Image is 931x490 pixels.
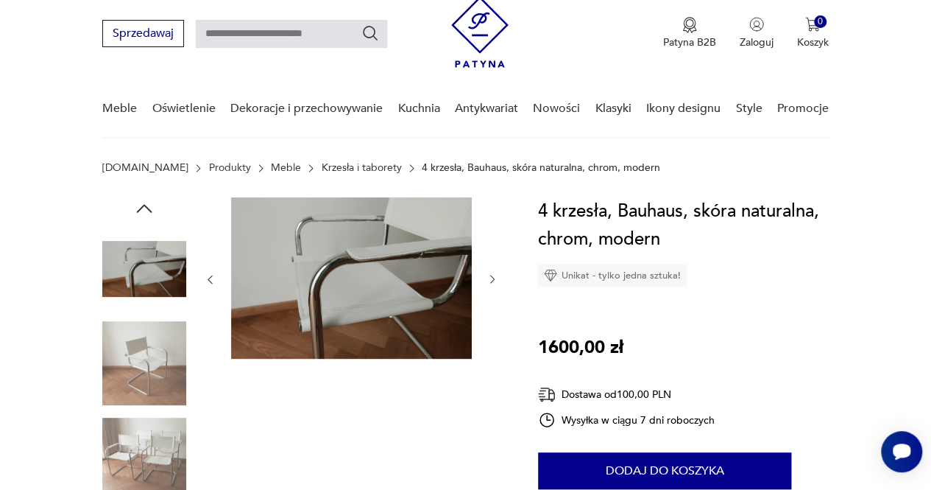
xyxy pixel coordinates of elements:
img: Ikona dostawy [538,385,556,404]
button: Sprzedawaj [102,20,184,47]
a: Produkty [209,162,251,174]
a: Oświetlenie [152,80,216,137]
img: Ikona diamentu [544,269,557,282]
a: [DOMAIN_NAME] [102,162,188,174]
h1: 4 krzesła, Bauhaus, skóra naturalna, chrom, modern [538,197,829,253]
div: Unikat - tylko jedna sztuka! [538,265,687,287]
a: Meble [102,80,137,137]
a: Style [735,80,762,137]
a: Kuchnia [397,80,439,137]
a: Meble [271,162,301,174]
button: Zaloguj [740,17,774,49]
div: 0 [814,15,826,28]
a: Antykwariat [455,80,518,137]
p: 1600,00 zł [538,334,623,362]
img: Ikona medalu [682,17,697,33]
a: Promocje [777,80,829,137]
p: Koszyk [797,35,829,49]
a: Klasyki [595,80,631,137]
button: 0Koszyk [797,17,829,49]
a: Ikony designu [646,80,721,137]
p: Zaloguj [740,35,774,49]
img: Ikona koszyka [805,17,820,32]
p: Patyna B2B [663,35,716,49]
img: Zdjęcie produktu 4 krzesła, Bauhaus, skóra naturalna, chrom, modern [102,321,186,405]
img: Zdjęcie produktu 4 krzesła, Bauhaus, skóra naturalna, chrom, modern [231,197,472,359]
img: Zdjęcie produktu 4 krzesła, Bauhaus, skóra naturalna, chrom, modern [102,227,186,311]
a: Krzesła i taborety [322,162,402,174]
button: Patyna B2B [663,17,716,49]
a: Nowości [533,80,580,137]
a: Ikona medaluPatyna B2B [663,17,716,49]
div: Dostawa od 100,00 PLN [538,385,715,404]
iframe: Smartsupp widget button [881,431,922,472]
a: Dekoracje i przechowywanie [230,80,383,137]
div: Wysyłka w ciągu 7 dni roboczych [538,411,715,429]
a: Sprzedawaj [102,29,184,40]
button: Szukaj [361,24,379,42]
button: Dodaj do koszyka [538,452,791,489]
p: 4 krzesła, Bauhaus, skóra naturalna, chrom, modern [422,162,660,174]
img: Ikonka użytkownika [749,17,764,32]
